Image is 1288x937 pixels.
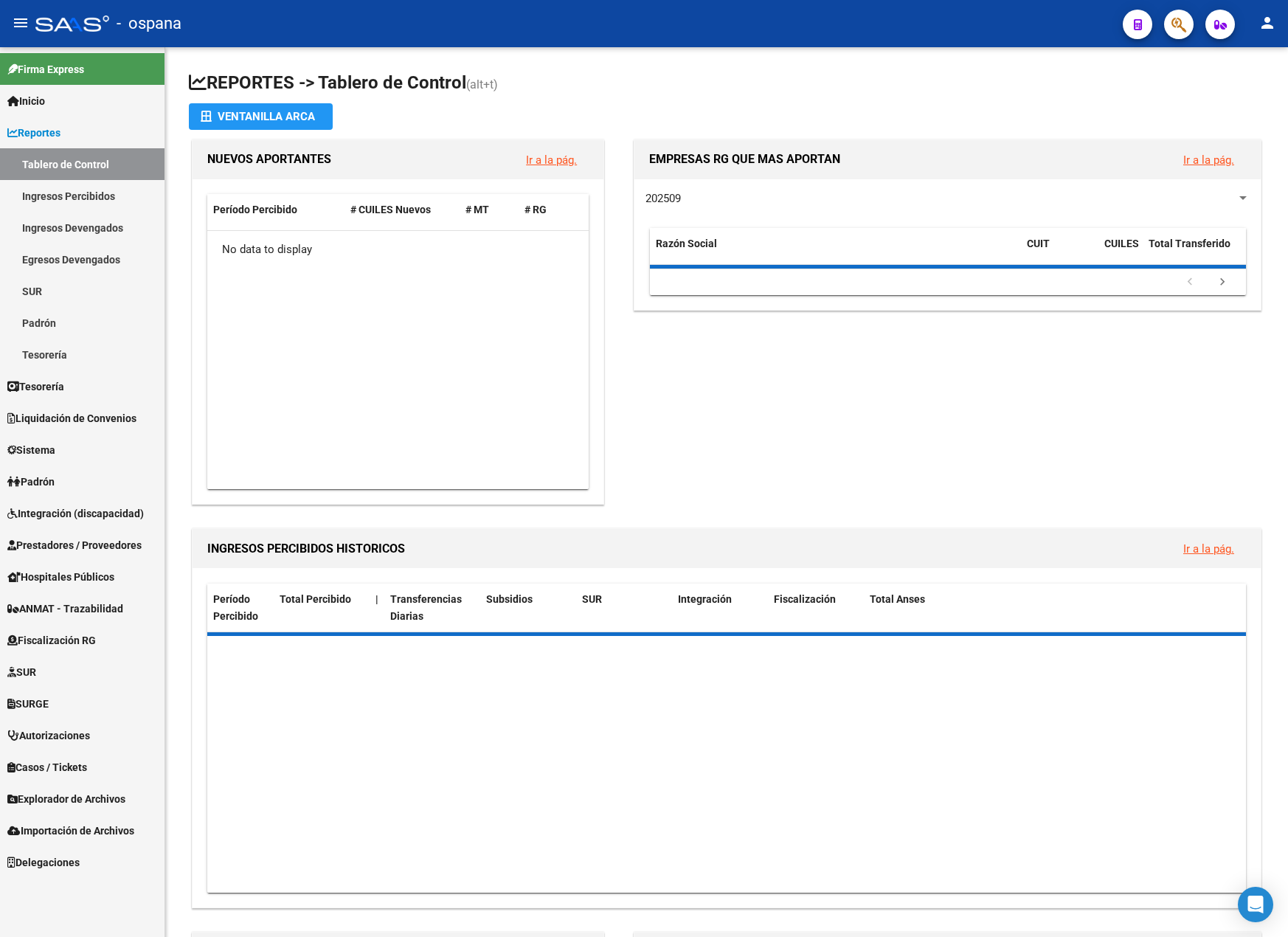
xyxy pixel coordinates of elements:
[650,228,1021,277] datatable-header-cell: Razón Social
[7,632,96,649] span: Fiscalización RG
[201,103,321,130] div: Ventanilla ARCA
[12,14,30,32] mat-icon: menu
[466,77,498,91] span: (alt+t)
[189,103,333,130] button: Ventanilla ARCA
[870,593,925,605] span: Total Anses
[1208,274,1236,291] a: go to next page
[480,584,576,632] datatable-header-cell: Subsidios
[7,601,123,617] span: ANMAT - Trazabilidad
[207,584,274,632] datatable-header-cell: Período Percibido
[1149,238,1230,249] span: Total Transferido
[1238,887,1273,922] div: Open Intercom Messenger
[7,696,49,712] span: SURGE
[649,152,840,166] span: EMPRESAS RG QUE MAS APORTAN
[645,192,681,205] span: 202509
[7,854,80,871] span: Delegaciones
[1258,14,1276,32] mat-icon: person
[207,152,331,166] span: NUEVOS APORTANTES
[384,584,480,632] datatable-header-cell: Transferencias Diarias
[1183,542,1234,556] a: Ir a la pág.
[390,593,462,622] span: Transferencias Diarias
[213,204,297,215] span: Período Percibido
[7,442,55,458] span: Sistema
[486,593,533,605] span: Subsidios
[7,378,64,395] span: Tesorería
[350,204,431,215] span: # CUILES Nuevos
[280,593,351,605] span: Total Percibido
[7,791,125,807] span: Explorador de Archivos
[344,194,460,226] datatable-header-cell: # CUILES Nuevos
[207,542,405,556] span: INGRESOS PERCIBIDOS HISTORICOS
[1176,274,1204,291] a: go to previous page
[465,204,489,215] span: # MT
[1143,228,1246,277] datatable-header-cell: Total Transferido
[213,593,258,622] span: Período Percibido
[864,584,1235,632] datatable-header-cell: Total Anses
[514,146,589,173] button: Ir a la pág.
[1183,153,1234,167] a: Ir a la pág.
[576,584,672,632] datatable-header-cell: SUR
[1171,535,1246,562] button: Ir a la pág.
[117,7,181,40] span: - ospana
[375,593,378,605] span: |
[1021,228,1098,277] datatable-header-cell: CUIT
[7,569,114,585] span: Hospitales Públicos
[768,584,864,632] datatable-header-cell: Fiscalización
[1098,228,1143,277] datatable-header-cell: CUILES
[7,759,87,775] span: Casos / Tickets
[7,823,134,839] span: Importación de Archivos
[7,474,55,490] span: Padrón
[1171,146,1246,173] button: Ir a la pág.
[7,93,45,109] span: Inicio
[460,194,519,226] datatable-header-cell: # MT
[7,125,60,141] span: Reportes
[370,584,384,632] datatable-header-cell: |
[582,593,602,605] span: SUR
[7,61,84,77] span: Firma Express
[524,204,547,215] span: # RG
[7,727,90,744] span: Autorizaciones
[1027,238,1050,249] span: CUIT
[189,71,1264,97] h1: REPORTES -> Tablero de Control
[274,584,370,632] datatable-header-cell: Total Percibido
[678,593,732,605] span: Integración
[7,505,144,522] span: Integración (discapacidad)
[1104,238,1139,249] span: CUILES
[519,194,578,226] datatable-header-cell: # RG
[207,194,344,226] datatable-header-cell: Período Percibido
[7,537,142,553] span: Prestadores / Proveedores
[656,238,717,249] span: Razón Social
[774,593,836,605] span: Fiscalización
[7,410,136,426] span: Liquidación de Convenios
[526,153,577,167] a: Ir a la pág.
[207,231,589,268] div: No data to display
[7,664,36,680] span: SUR
[672,584,768,632] datatable-header-cell: Integración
